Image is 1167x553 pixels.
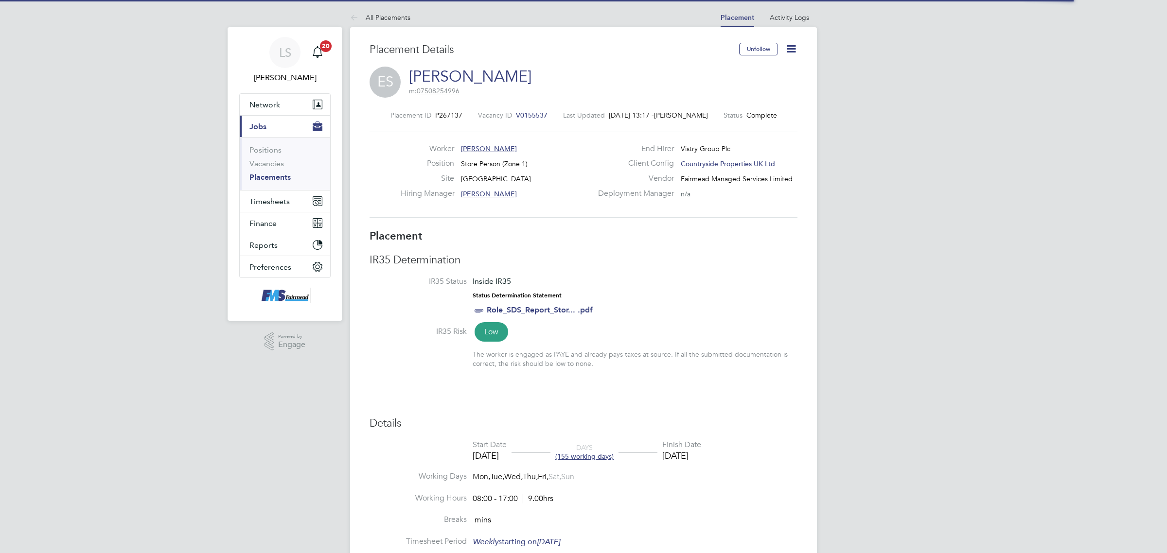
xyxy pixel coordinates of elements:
[654,111,708,120] span: [PERSON_NAME]
[435,111,462,120] span: P267137
[461,174,531,183] span: [GEOGRAPHIC_DATA]
[461,190,517,198] span: [PERSON_NAME]
[516,111,548,120] span: V0155537
[370,253,797,267] h3: IR35 Determination
[473,276,511,286] span: Inside IR35
[370,515,467,525] label: Breaks
[475,322,508,342] span: Low
[473,350,797,367] div: The worker is engaged as PAYE and already pays taxes at source. If all the submitted documentatio...
[249,145,282,155] a: Positions
[592,173,674,184] label: Vendor
[504,472,523,482] span: Wed,
[681,190,690,198] span: n/a
[240,212,330,234] button: Finance
[401,189,454,199] label: Hiring Manager
[555,452,614,461] span: (155 working days)
[240,190,330,212] button: Timesheets
[473,292,562,299] strong: Status Determination Statement
[249,173,291,182] a: Placements
[240,234,330,256] button: Reports
[490,472,504,482] span: Tue,
[279,46,291,59] span: LS
[239,72,331,84] span: Lawrence Schott
[249,197,290,206] span: Timesheets
[239,288,331,303] a: Go to home page
[592,158,674,169] label: Client Config
[681,159,775,168] span: Countryside Properties UK Ltd
[249,159,284,168] a: Vacancies
[401,158,454,169] label: Position
[523,472,538,482] span: Thu,
[249,262,291,272] span: Preferences
[240,116,330,137] button: Jobs
[475,516,491,525] span: mins
[487,305,593,314] a: Role_SDS_Report_Stor... .pdf
[537,537,560,547] em: [DATE]
[370,471,467,482] label: Working Days
[548,472,561,482] span: Sat,
[681,174,793,183] span: Fairmead Managed Services Limited
[473,494,553,504] div: 08:00 - 17:00
[240,137,330,190] div: Jobs
[478,111,512,120] label: Vacancy ID
[609,111,654,120] span: [DATE] 13:17 -
[770,13,809,22] a: Activity Logs
[417,86,468,95] a: 07508254996
[473,537,560,547] span: starting on
[401,144,454,154] label: Worker
[721,14,754,22] a: Placement
[240,256,330,277] button: Preferences
[278,341,305,349] span: Engage
[265,332,306,351] a: Powered byEngage
[370,327,467,337] label: IR35 Risk
[739,43,778,55] button: Unfollow
[461,159,528,168] span: Store Person (Zone 1)
[409,67,531,86] a: [PERSON_NAME]
[681,144,730,153] span: Vistry Group Plc
[473,472,490,482] span: Mon,
[390,111,431,120] label: Placement ID
[240,94,330,115] button: Network
[662,440,701,450] div: Finish Date
[239,37,331,84] a: LS[PERSON_NAME]
[370,276,467,287] label: IR35 Status
[473,440,507,450] div: Start Date
[538,472,548,482] span: Fri,
[249,100,280,109] span: Network
[550,443,619,461] div: DAYS
[249,241,278,250] span: Reports
[278,332,305,341] span: Powered by
[401,173,454,184] label: Site
[561,472,574,482] span: Sun
[461,144,517,153] span: [PERSON_NAME]
[249,219,277,228] span: Finance
[228,27,342,321] nav: Main navigation
[746,111,777,120] span: Complete
[662,450,701,461] div: [DATE]
[370,493,467,503] label: Working Hours
[370,416,797,431] h3: Details
[473,450,507,461] div: [DATE]
[350,13,410,22] a: All Placements
[563,111,605,120] label: Last Updated
[308,37,327,68] a: 20
[370,229,423,242] b: Placement
[249,122,266,131] span: Jobs
[370,536,467,547] label: Timesheet Period
[724,111,743,120] label: Status
[473,537,498,547] em: Weekly
[409,86,468,95] div: m:
[523,494,553,503] span: 9.00hrs
[320,40,332,52] span: 20
[370,67,401,98] span: ES
[592,189,674,199] label: Deployment Manager
[370,43,732,57] h3: Placement Details
[592,144,674,154] label: End Hirer
[259,288,311,303] img: f-mead-logo-retina.png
